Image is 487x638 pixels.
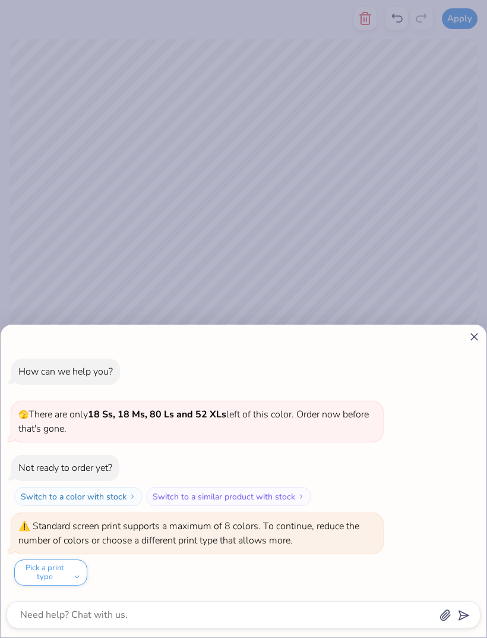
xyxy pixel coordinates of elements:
button: Pick a print type [14,560,87,586]
button: Switch to a similar product with stock [146,487,311,506]
div: How can we help you? [18,365,113,378]
img: Switch to a color with stock [129,493,136,500]
span: There are only left of this color. Order now before that's gone. [18,408,369,435]
div: Standard screen print supports a maximum of 8 colors. To continue, reduce the number of colors or... [18,520,359,547]
button: Switch to a color with stock [14,487,143,506]
img: Switch to a similar product with stock [298,493,305,500]
div: Not ready to order yet? [18,461,112,474]
span: 🫣 [18,409,29,420]
strong: 18 Ss, 18 Ms, 80 Ls and 52 XLs [88,408,226,421]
